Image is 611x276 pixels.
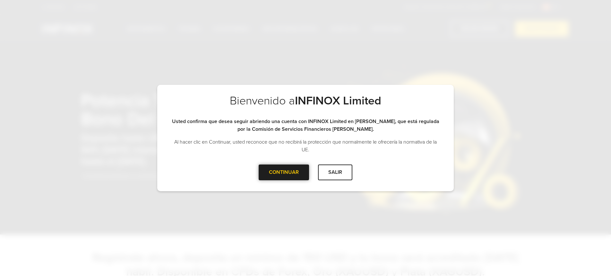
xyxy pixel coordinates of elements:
strong: Usted confirma que desea seguir abriendo una cuenta con INFINOX Limited en [PERSON_NAME], que est... [172,118,439,132]
h2: Bienvenido a [170,94,441,118]
strong: INFINOX Limited [295,94,381,108]
div: SALIR [318,165,352,180]
p: Al hacer clic en Continuar, usted reconoce que no recibirá la protección que normalmente le ofrec... [170,138,441,154]
div: CONTINUAR [259,165,309,180]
